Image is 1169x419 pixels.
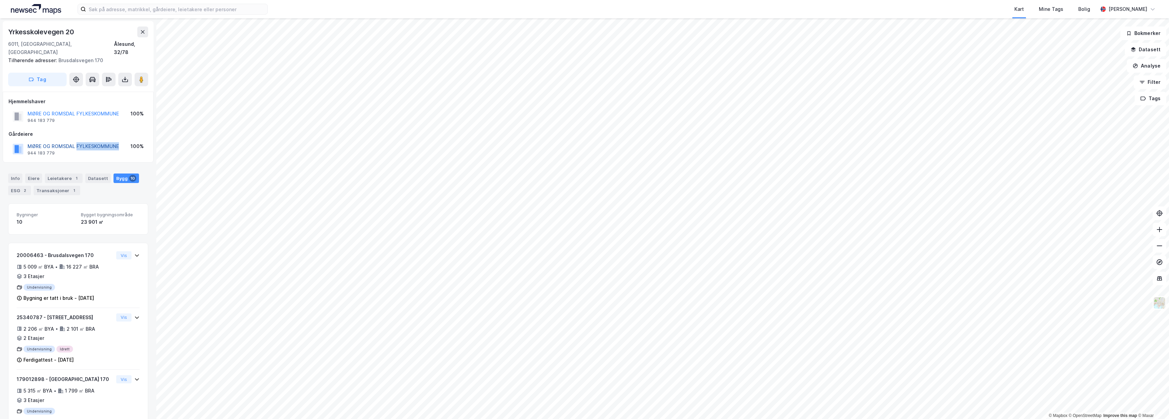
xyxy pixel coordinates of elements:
[1153,296,1166,309] img: Z
[130,142,144,150] div: 100%
[17,212,75,218] span: Bygninger
[17,218,75,226] div: 10
[65,387,94,395] div: 1 799 ㎡ BRA
[71,187,77,194] div: 1
[81,212,140,218] span: Bygget bygningsområde
[23,334,44,342] div: 2 Etasjer
[17,313,114,322] div: 25340787 - [STREET_ADDRESS]
[28,118,55,123] div: 944 183 779
[8,73,67,86] button: Tag
[1014,5,1024,13] div: Kart
[17,251,114,259] div: 20006463 - Brusdalsvegen 170
[85,174,111,183] div: Datasett
[23,387,52,395] div: 5 315 ㎡ BYA
[1049,413,1067,418] a: Mapbox
[8,26,75,37] div: Yrkesskolevegen 20
[8,130,148,138] div: Gårdeiere
[129,175,136,182] div: 10
[54,388,56,394] div: •
[116,313,132,322] button: Vis
[28,150,55,156] div: 944 183 779
[1134,75,1166,89] button: Filter
[23,272,44,280] div: 3 Etasjer
[25,174,42,183] div: Eiere
[1069,413,1102,418] a: OpenStreetMap
[21,187,28,194] div: 2
[23,325,54,333] div: 2 206 ㎡ BYA
[11,4,61,14] img: logo.a4113a55bc3d86da70a041830d287a7e.svg
[1103,413,1137,418] a: Improve this map
[67,325,95,333] div: 2 101 ㎡ BRA
[1039,5,1063,13] div: Mine Tags
[114,40,148,56] div: Ålesund, 32/78
[116,251,132,259] button: Vis
[55,326,58,331] div: •
[34,186,80,195] div: Transaksjoner
[8,40,114,56] div: 6011, [GEOGRAPHIC_DATA], [GEOGRAPHIC_DATA]
[23,396,44,404] div: 3 Etasjer
[45,174,83,183] div: Leietakere
[1109,5,1147,13] div: [PERSON_NAME]
[66,263,99,271] div: 16 227 ㎡ BRA
[23,294,94,302] div: Bygning er tatt i bruk - [DATE]
[23,356,74,364] div: Ferdigattest - [DATE]
[17,375,114,383] div: 179012898 - [GEOGRAPHIC_DATA] 170
[114,174,139,183] div: Bygg
[1135,92,1166,105] button: Tags
[8,57,58,63] span: Tilhørende adresser:
[8,174,22,183] div: Info
[1135,386,1169,419] iframe: Chat Widget
[86,4,267,14] input: Søk på adresse, matrikkel, gårdeiere, leietakere eller personer
[8,56,143,65] div: Brusdalsvegen 170
[73,175,80,182] div: 1
[23,263,54,271] div: 5 009 ㎡ BYA
[1120,26,1166,40] button: Bokmerker
[8,186,31,195] div: ESG
[1125,43,1166,56] button: Datasett
[8,97,148,106] div: Hjemmelshaver
[130,110,144,118] div: 100%
[1127,59,1166,73] button: Analyse
[1078,5,1090,13] div: Bolig
[81,218,140,226] div: 23 901 ㎡
[1135,386,1169,419] div: Kontrollprogram for chat
[55,264,58,270] div: •
[116,375,132,383] button: Vis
